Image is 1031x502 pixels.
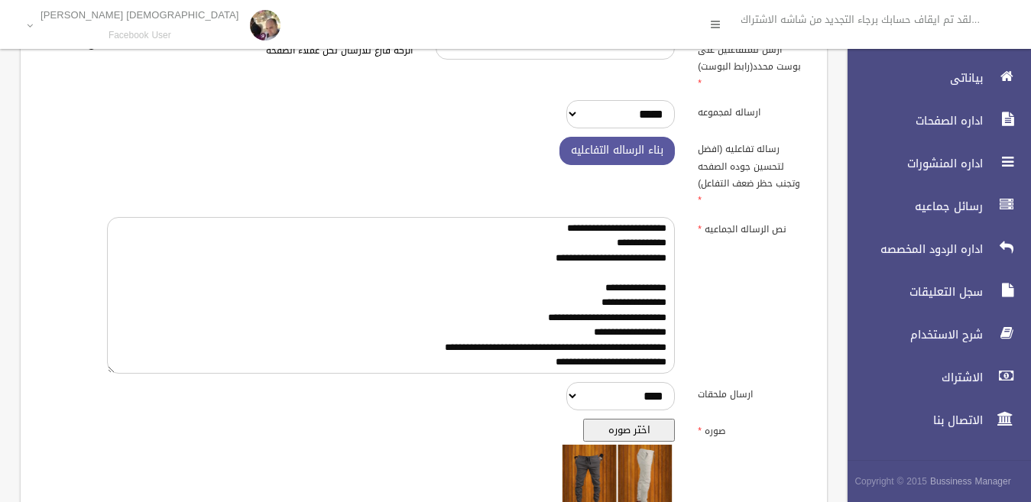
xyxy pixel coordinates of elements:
[835,70,987,86] span: بياناتى
[835,370,987,385] span: الاشتراك
[835,275,1031,309] a: سجل التعليقات
[835,403,1031,437] a: الاتصال بنا
[835,156,987,171] span: اداره المنشورات
[583,419,675,442] button: اختر صوره
[835,61,1031,95] a: بياناتى
[686,37,818,92] label: ارسل للمتفاعلين على بوست محدد(رابط البوست)
[686,137,818,209] label: رساله تفاعليه (افضل لتحسين جوده الصفحه وتجنب حظر ضعف التفاعل)
[835,113,987,128] span: اداره الصفحات
[835,318,1031,351] a: شرح الاستخدام
[835,104,1031,138] a: اداره الصفحات
[835,147,1031,180] a: اداره المنشورات
[835,284,987,300] span: سجل التعليقات
[686,419,818,440] label: صوره
[835,189,1031,223] a: رسائل جماعيه
[835,241,987,257] span: اداره الردود المخصصه
[835,199,987,214] span: رسائل جماعيه
[686,100,818,121] label: ارساله لمجموعه
[686,217,818,238] label: نص الرساله الجماعيه
[686,382,818,403] label: ارسال ملحقات
[835,361,1031,394] a: الاشتراك
[835,413,987,428] span: الاتصال بنا
[835,232,1031,266] a: اداره الردود المخصصه
[41,9,239,21] p: [DEMOGRAPHIC_DATA] [PERSON_NAME]
[559,137,675,165] button: بناء الرساله التفاعليه
[930,473,1011,490] strong: Bussiness Manager
[854,473,927,490] span: Copyright © 2015
[41,30,239,41] small: Facebook User
[835,327,987,342] span: شرح الاستخدام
